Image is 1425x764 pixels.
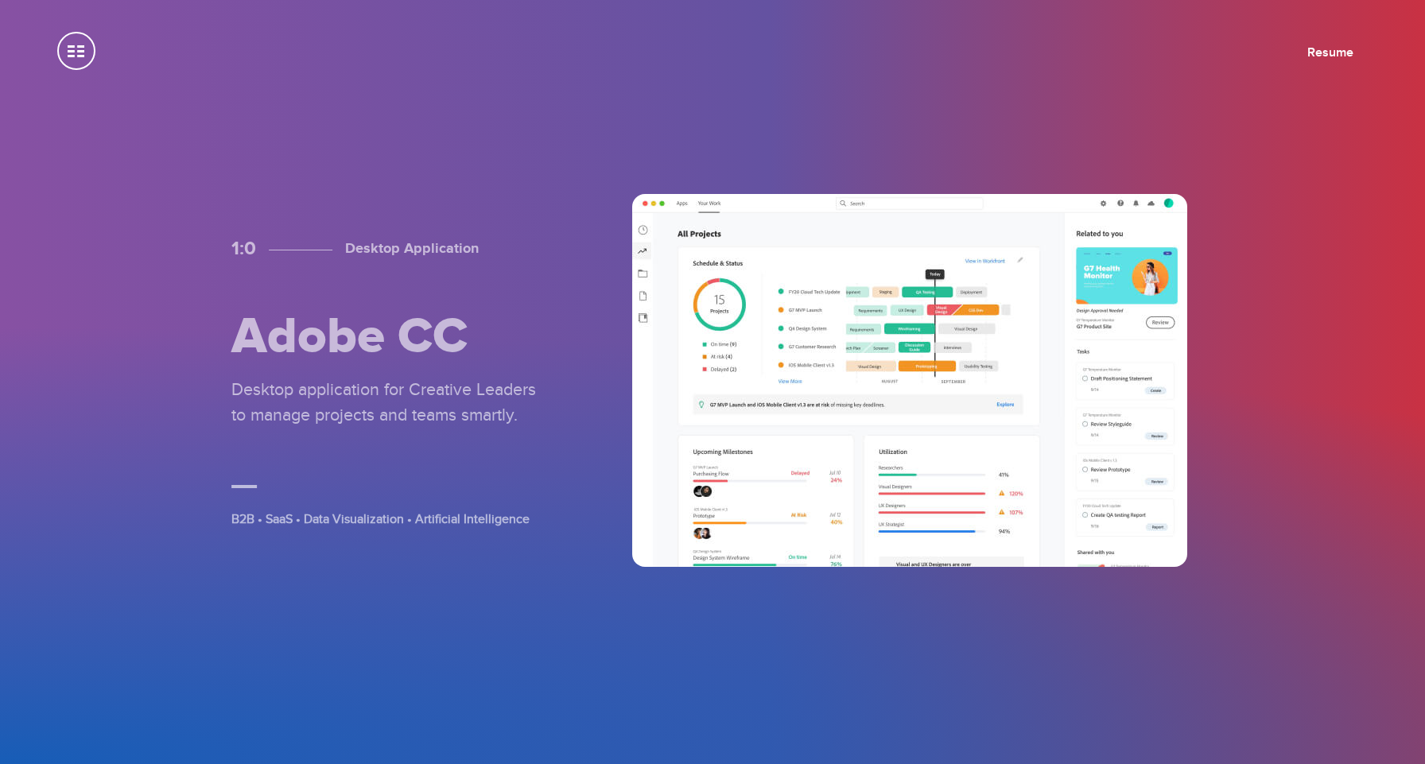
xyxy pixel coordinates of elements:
[231,237,256,260] span: 1:0
[231,377,549,428] p: Desktop application for Creative Leaders to manage projects and teams smartly.
[231,311,549,364] h2: Adobe CC
[269,240,479,258] h3: Desktop Application
[235,194,1190,571] a: 1:0 Desktop Application Adobe CC Desktop application for Creative Leaders to manage projects and ...
[1307,45,1353,60] a: Resume
[231,511,530,527] span: B2B • SaaS • Data Visualization • Artificial Intelligence
[632,194,1187,567] img: Adobe CC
